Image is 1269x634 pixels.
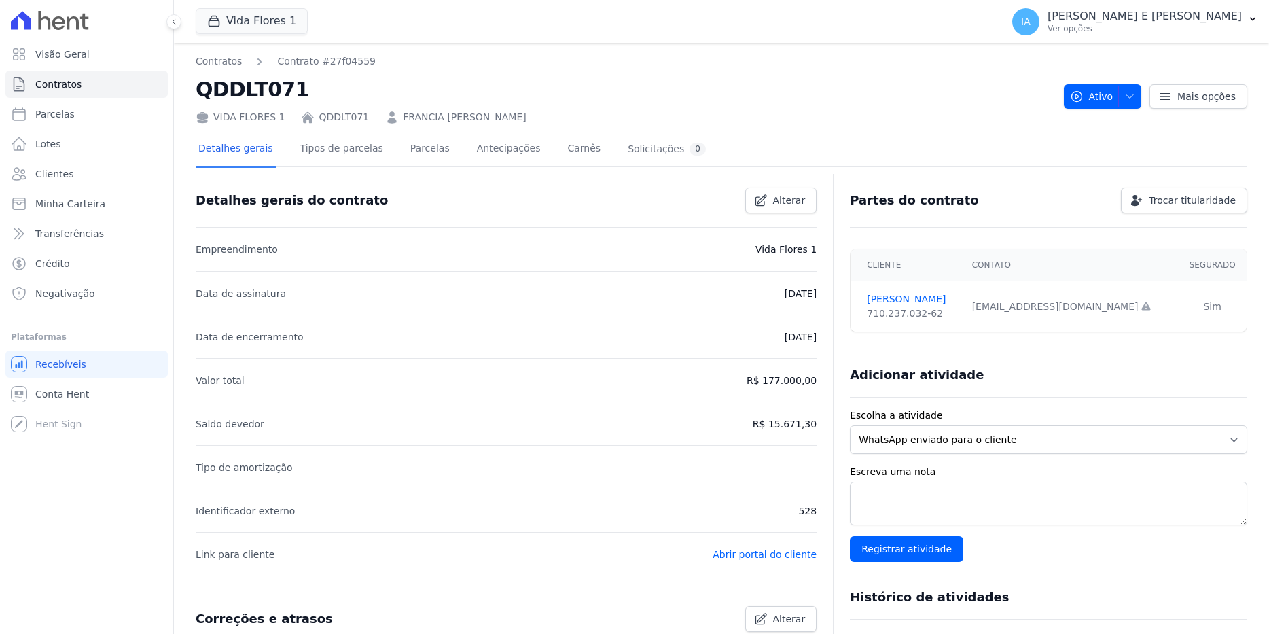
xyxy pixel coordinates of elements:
button: Ativo [1064,84,1142,109]
a: Contratos [196,54,242,69]
span: Negativação [35,287,95,300]
a: Parcelas [5,101,168,128]
h3: Histórico de atividades [850,589,1009,605]
a: Parcelas [408,132,452,168]
span: Clientes [35,167,73,181]
a: Solicitações0 [625,132,709,168]
p: [PERSON_NAME] E [PERSON_NAME] [1048,10,1242,23]
a: Conta Hent [5,381,168,408]
h3: Partes do contrato [850,192,979,209]
p: 528 [798,503,817,519]
span: Ativo [1070,84,1113,109]
p: Data de encerramento [196,329,304,345]
a: Crédito [5,250,168,277]
span: Contratos [35,77,82,91]
p: R$ 15.671,30 [753,416,817,432]
h3: Detalhes gerais do contrato [196,192,388,209]
span: Visão Geral [35,48,90,61]
h3: Adicionar atividade [850,367,984,383]
div: 0 [690,143,706,156]
a: Recebíveis [5,351,168,378]
a: Alterar [745,188,817,213]
span: Parcelas [35,107,75,121]
a: Clientes [5,160,168,188]
input: Registrar atividade [850,536,963,562]
a: Alterar [745,606,817,632]
div: Plataformas [11,329,162,345]
p: [DATE] [785,329,817,345]
a: QDDLT071 [319,110,369,124]
p: Tipo de amortização [196,459,293,476]
a: Abrir portal do cliente [713,549,817,560]
a: FRANCIA [PERSON_NAME] [403,110,526,124]
p: Data de assinatura [196,285,286,302]
a: Minha Carteira [5,190,168,217]
p: Valor total [196,372,245,389]
span: Lotes [35,137,61,151]
td: Sim [1178,281,1247,332]
a: Contrato #27f04559 [277,54,376,69]
p: R$ 177.000,00 [747,372,817,389]
a: Mais opções [1149,84,1247,109]
div: VIDA FLORES 1 [196,110,285,124]
a: Carnês [565,132,603,168]
a: Contratos [5,71,168,98]
th: Contato [964,249,1179,281]
span: Alterar [773,194,806,207]
p: Link para cliente [196,546,274,563]
span: Mais opções [1177,90,1236,103]
a: Lotes [5,130,168,158]
button: IA [PERSON_NAME] E [PERSON_NAME] Ver opções [1001,3,1269,41]
a: Detalhes gerais [196,132,276,168]
p: [DATE] [785,285,817,302]
span: Recebíveis [35,357,86,371]
a: Visão Geral [5,41,168,68]
th: Cliente [851,249,963,281]
span: Crédito [35,257,70,270]
div: [EMAIL_ADDRESS][DOMAIN_NAME] [972,300,1170,314]
p: Saldo devedor [196,416,264,432]
p: Ver opções [1048,23,1242,34]
div: Solicitações [628,143,706,156]
h2: QDDLT071 [196,74,1053,105]
p: Empreendimento [196,241,278,258]
nav: Breadcrumb [196,54,1053,69]
th: Segurado [1178,249,1247,281]
label: Escreva uma nota [850,465,1247,479]
a: [PERSON_NAME] [867,292,955,306]
a: Transferências [5,220,168,247]
span: Minha Carteira [35,197,105,211]
a: Trocar titularidade [1121,188,1247,213]
h3: Correções e atrasos [196,611,333,627]
span: Trocar titularidade [1149,194,1236,207]
span: Alterar [773,612,806,626]
div: 710.237.032-62 [867,306,955,321]
a: Antecipações [474,132,543,168]
span: IA [1021,17,1031,27]
a: Tipos de parcelas [298,132,386,168]
a: Negativação [5,280,168,307]
p: Vida Flores 1 [755,241,817,258]
nav: Breadcrumb [196,54,376,69]
label: Escolha a atividade [850,408,1247,423]
span: Conta Hent [35,387,89,401]
button: Vida Flores 1 [196,8,308,34]
p: Identificador externo [196,503,295,519]
span: Transferências [35,227,104,241]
